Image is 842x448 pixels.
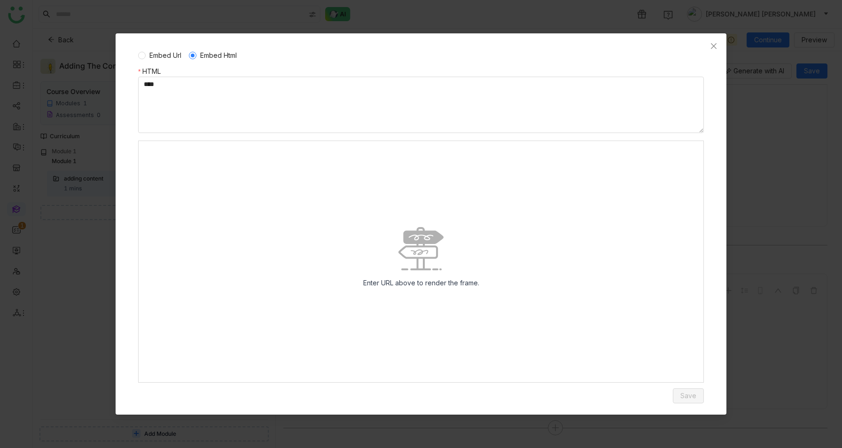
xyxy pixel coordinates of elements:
[356,270,487,296] div: Enter URL above to render the frame.
[673,388,704,403] button: Save
[196,50,241,61] span: Embed Html
[138,66,165,77] label: HTML
[398,227,444,270] img: No data
[146,50,185,61] span: Embed Url
[701,33,726,59] button: Close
